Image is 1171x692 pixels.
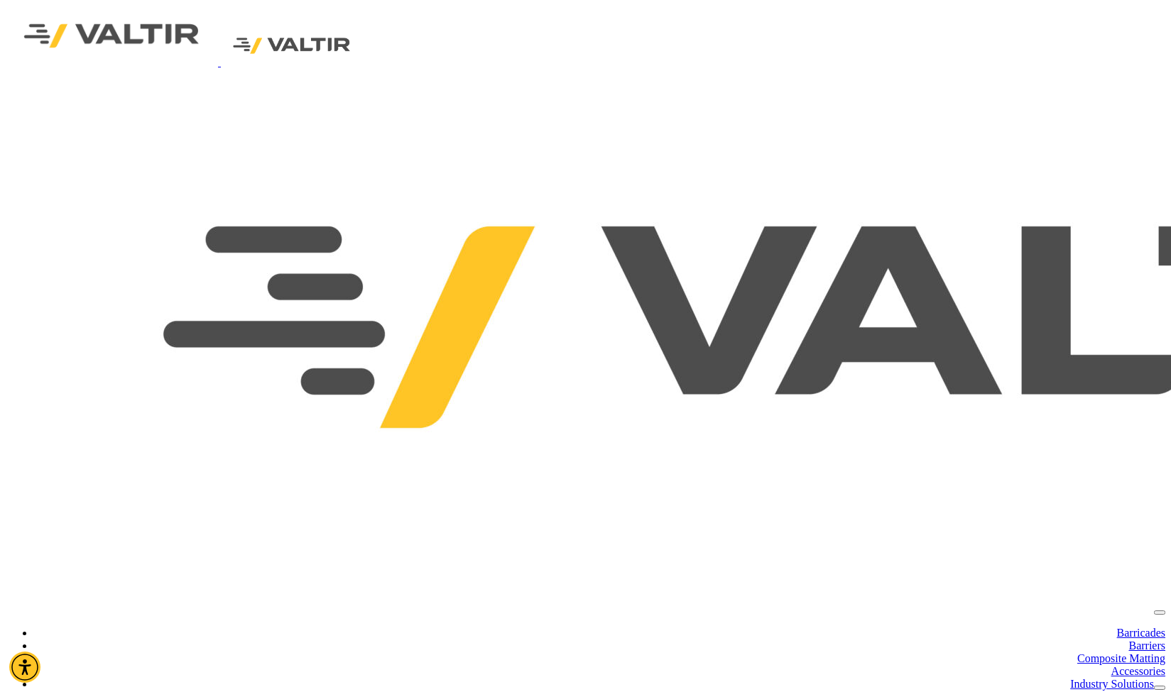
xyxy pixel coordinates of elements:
[1117,627,1165,639] a: Barricades
[221,26,363,66] img: Valtir Rentals
[1154,686,1165,690] button: dropdown toggle
[1154,610,1165,615] button: menu toggle
[1070,678,1154,690] a: Industry Solutions
[1077,652,1165,664] a: Composite Matting
[9,652,40,683] div: Accessibility Menu
[1111,665,1165,677] a: Accessories
[1128,639,1165,652] a: Barriers
[6,6,218,66] img: Valtir Rentals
